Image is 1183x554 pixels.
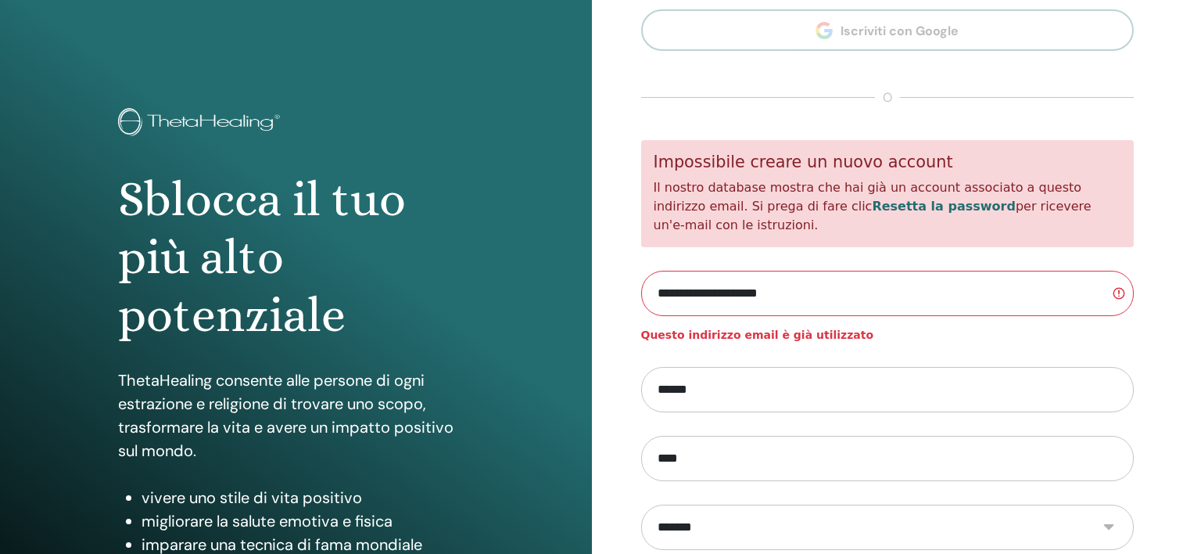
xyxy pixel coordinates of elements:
[142,509,473,533] li: migliorare la salute emotiva e fisica
[118,171,473,345] h1: Sblocca il tuo più alto potenziale
[872,199,1015,214] a: Resetta la password
[641,329,874,341] strong: Questo indirizzo email è già utilizzato
[118,369,473,462] p: ThetaHealing consente alle persone di ogni estrazione e religione di trovare uno scopo, trasforma...
[641,140,1135,247] div: Il nostro database mostra che hai già un account associato a questo indirizzo email. Si prega di ...
[654,153,1122,172] h5: Impossibile creare un nuovo account
[875,88,900,107] span: o
[142,486,473,509] li: vivere uno stile di vita positivo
